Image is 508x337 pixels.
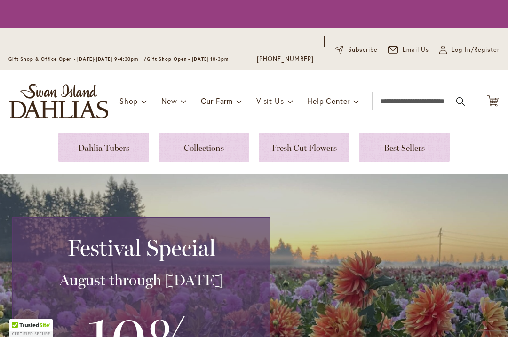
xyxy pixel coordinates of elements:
[24,271,258,290] h3: August through [DATE]
[456,94,465,109] button: Search
[348,45,378,55] span: Subscribe
[119,96,138,106] span: Shop
[452,45,500,55] span: Log In/Register
[147,56,229,62] span: Gift Shop Open - [DATE] 10-3pm
[161,96,177,106] span: New
[256,96,284,106] span: Visit Us
[335,45,378,55] a: Subscribe
[388,45,429,55] a: Email Us
[8,56,147,62] span: Gift Shop & Office Open - [DATE]-[DATE] 9-4:30pm /
[403,45,429,55] span: Email Us
[9,84,108,118] a: store logo
[439,45,500,55] a: Log In/Register
[201,96,233,106] span: Our Farm
[257,55,314,64] a: [PHONE_NUMBER]
[307,96,350,106] span: Help Center
[24,235,258,261] h2: Festival Special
